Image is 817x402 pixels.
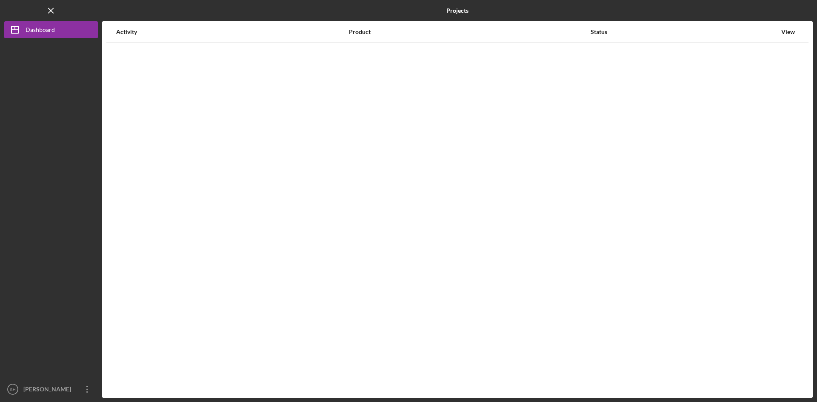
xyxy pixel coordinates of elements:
[777,29,799,35] div: View
[10,387,15,392] text: SH
[349,29,590,35] div: Product
[591,29,777,35] div: Status
[26,21,55,40] div: Dashboard
[4,381,98,398] button: SH[PERSON_NAME]
[21,381,77,400] div: [PERSON_NAME]
[446,7,468,14] b: Projects
[4,21,98,38] button: Dashboard
[116,29,348,35] div: Activity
